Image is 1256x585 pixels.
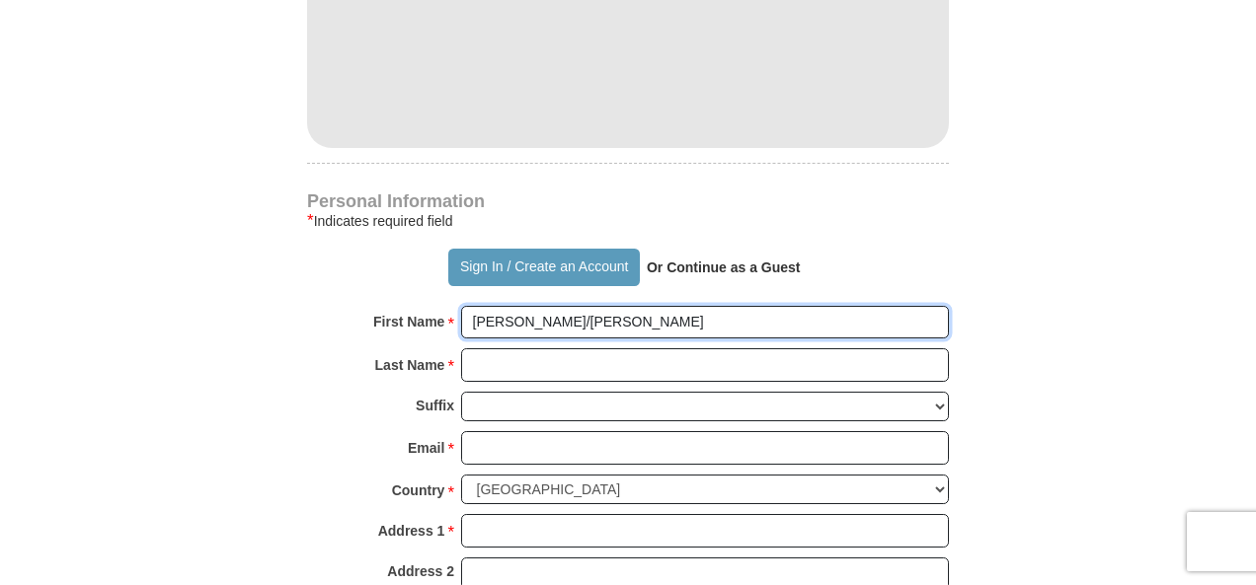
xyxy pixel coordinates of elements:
strong: Address 2 [387,557,454,585]
strong: Or Continue as a Guest [647,259,801,275]
strong: First Name [373,308,444,335]
strong: Suffix [416,392,454,419]
strong: Address 1 [378,517,445,545]
strong: Country [392,476,445,504]
div: Indicates required field [307,209,949,233]
button: Sign In / Create an Account [448,249,639,286]
strong: Last Name [375,351,445,379]
strong: Email [408,434,444,462]
h4: Personal Information [307,193,949,209]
